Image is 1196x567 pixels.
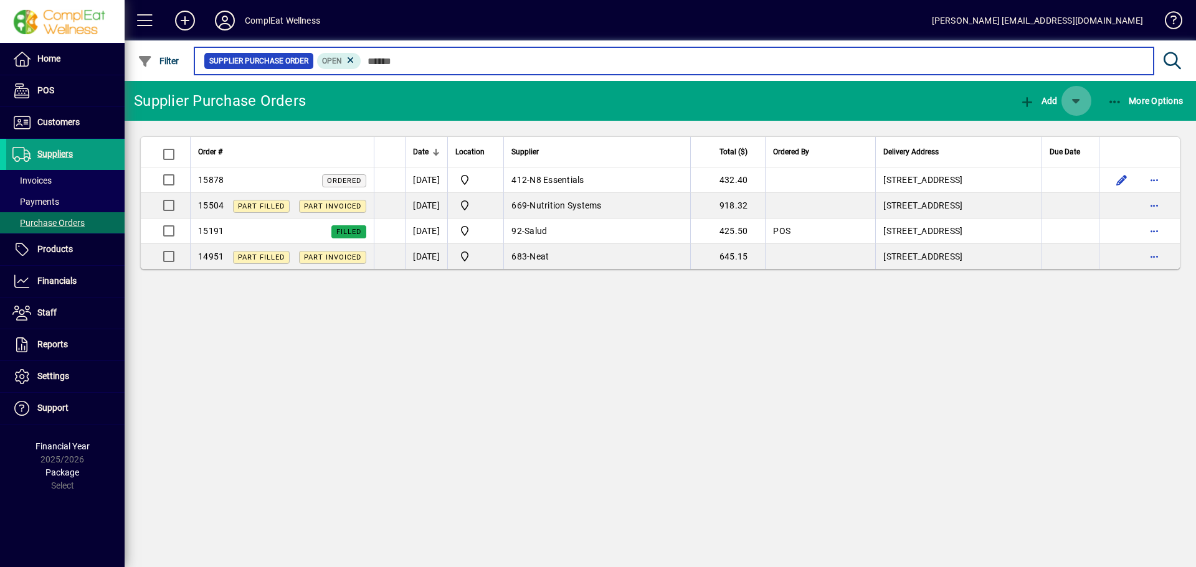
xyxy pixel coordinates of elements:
span: Part Filled [238,202,285,210]
span: Home [37,54,60,63]
span: Location [455,145,485,159]
td: - [503,244,690,269]
a: Products [6,234,125,265]
div: Total ($) [698,145,759,159]
span: Supplier Purchase Order [209,55,308,67]
td: [DATE] [405,218,447,244]
span: Date [413,145,429,159]
span: 92 [511,226,522,236]
div: Date [413,145,440,159]
span: Supplier [511,145,539,159]
span: Total ($) [719,145,747,159]
a: Purchase Orders [6,212,125,233]
span: Package [45,467,79,477]
a: Support [6,393,125,424]
div: Order # [198,145,366,159]
div: Supplier [511,145,683,159]
span: Support [37,403,69,413]
a: POS [6,75,125,106]
span: Customers [37,117,80,127]
span: Settings [37,371,69,381]
span: POS [773,226,790,236]
span: Ordered By [773,145,809,159]
a: Customers [6,107,125,138]
td: 425.50 [690,218,765,244]
a: Knowledge Base [1156,2,1180,43]
span: Financial Year [36,441,90,451]
a: Settings [6,361,125,392]
span: 412 [511,175,527,185]
span: Purchase Orders [12,218,85,228]
td: 645.15 [690,244,765,269]
td: [DATE] [405,167,447,193]
span: ComplEat Wellness [455,198,496,213]
div: [PERSON_NAME] [EMAIL_ADDRESS][DOMAIN_NAME] [932,11,1143,30]
button: More options [1144,221,1164,241]
button: Profile [205,9,245,32]
span: Suppliers [37,149,73,159]
span: Products [37,244,73,254]
span: 15504 [198,200,224,210]
span: Salud [524,226,547,236]
span: Part Invoiced [304,253,361,261]
button: More options [1144,170,1164,190]
a: Invoices [6,170,125,191]
td: - [503,167,690,193]
span: 15878 [198,175,224,185]
span: Neat [529,251,549,261]
div: Ordered By [773,145,868,159]
span: Nutrition Systems [529,200,601,210]
a: Staff [6,298,125,329]
a: Reports [6,329,125,360]
span: Part Invoiced [304,202,361,210]
div: Location [455,145,496,159]
span: Invoices [12,176,52,185]
button: Add [1017,90,1060,112]
td: [STREET_ADDRESS] [875,193,1042,218]
span: Part Filled [238,253,285,261]
span: 683 [511,251,527,261]
a: Home [6,44,125,75]
div: Due Date [1050,145,1091,159]
span: Ordered [327,177,361,185]
span: Filled [336,228,361,236]
a: Financials [6,266,125,297]
td: 432.40 [690,167,765,193]
div: ComplEat Wellness [245,11,320,30]
span: Payments [12,197,59,207]
button: Add [165,9,205,32]
td: [STREET_ADDRESS] [875,244,1042,269]
span: 15191 [198,226,224,236]
span: More Options [1108,96,1184,106]
span: Staff [37,307,57,317]
span: Delivery Address [883,145,939,159]
a: Payments [6,191,125,212]
button: More Options [1104,90,1187,112]
td: [STREET_ADDRESS] [875,218,1042,244]
mat-chip: Completion Status: Open [317,53,361,69]
span: 669 [511,200,527,210]
td: 918.32 [690,193,765,218]
span: POS [37,85,54,95]
button: More options [1144,246,1164,266]
span: ComplEat Wellness [455,249,496,264]
span: Order # [198,145,222,159]
span: 14951 [198,251,224,261]
button: More options [1144,195,1164,215]
button: Edit [1112,170,1132,190]
div: Supplier Purchase Orders [134,91,306,111]
span: Add [1020,96,1057,106]
span: Due Date [1050,145,1080,159]
button: Filter [135,50,183,72]
td: - [503,193,690,218]
span: Reports [37,339,68,349]
span: Filter [138,56,179,66]
td: - [503,218,690,244]
span: Financials [37,276,77,286]
td: [STREET_ADDRESS] [875,167,1042,193]
span: ComplEat Wellness [455,172,496,187]
span: Open [322,57,342,65]
td: [DATE] [405,193,447,218]
span: N8 Essentials [529,175,584,185]
span: ComplEat Wellness [455,223,496,238]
